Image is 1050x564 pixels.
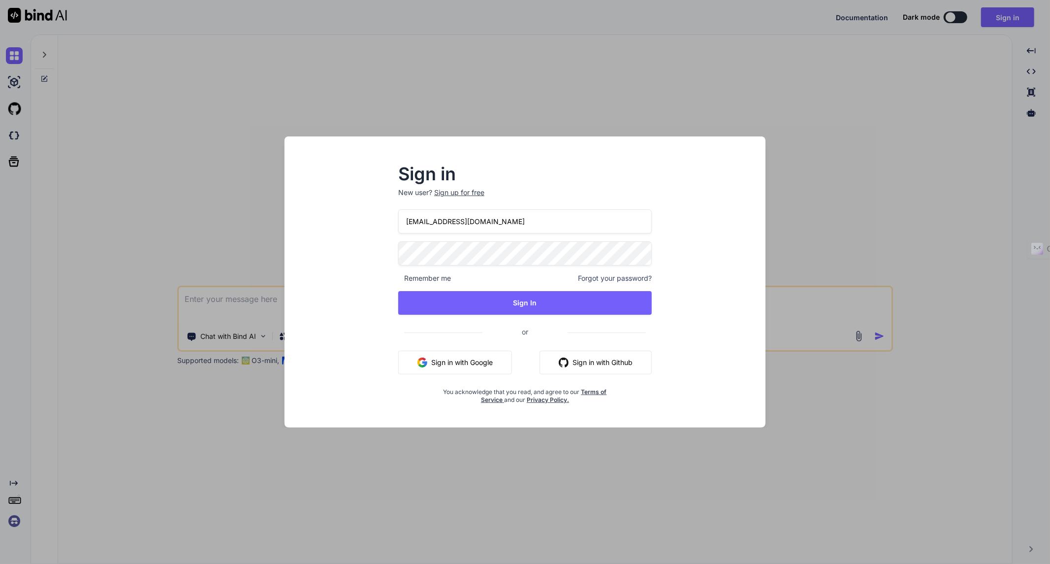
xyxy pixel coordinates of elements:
input: Login or Email [398,209,652,233]
button: Sign In [398,291,652,315]
div: You acknowledge that you read, and agree to our and our [441,382,609,404]
img: google [417,358,427,367]
span: Remember me [398,273,451,283]
p: New user? [398,188,652,209]
a: Privacy Policy. [527,396,569,403]
span: Forgot your password? [578,273,652,283]
button: Sign in with Github [540,351,652,374]
h2: Sign in [398,166,652,182]
a: Terms of Service [481,388,607,403]
img: github [559,358,569,367]
div: Sign up for free [434,188,484,198]
span: or [482,320,568,344]
button: Sign in with Google [398,351,512,374]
